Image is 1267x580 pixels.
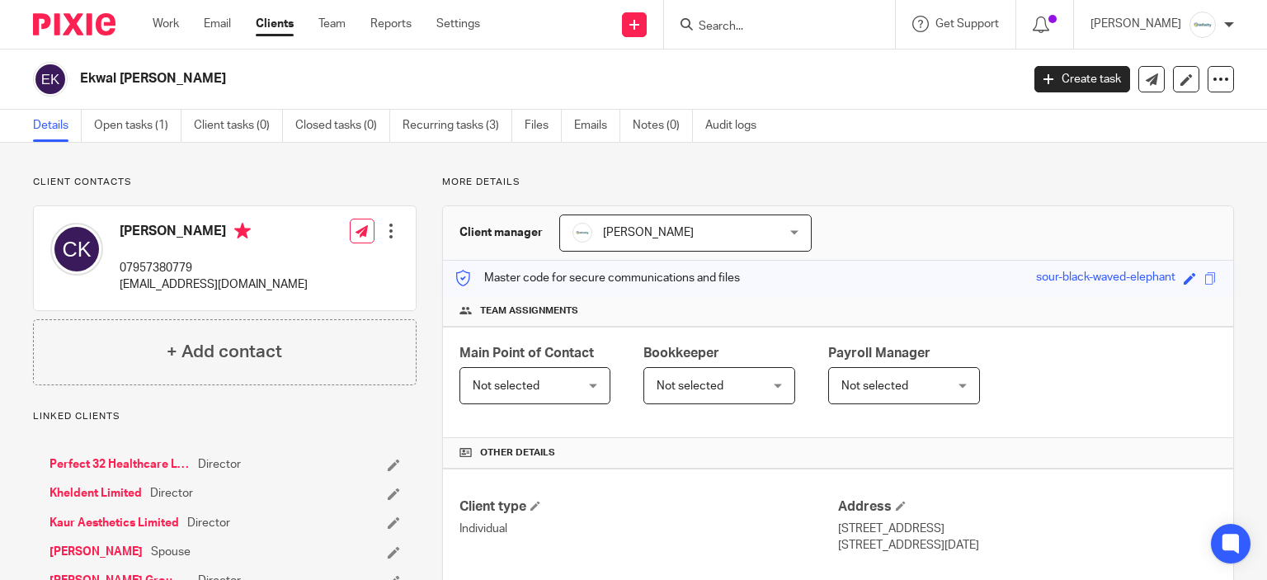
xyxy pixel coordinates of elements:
[318,16,346,32] a: Team
[151,544,191,560] span: Spouse
[657,380,723,392] span: Not selected
[204,16,231,32] a: Email
[459,347,594,360] span: Main Point of Contact
[841,380,908,392] span: Not selected
[935,18,999,30] span: Get Support
[459,521,838,537] p: Individual
[49,485,142,502] a: Kheldent Limited
[50,223,103,276] img: svg%3E
[1189,12,1216,38] img: Infinity%20Logo%20with%20Whitespace%20.png
[459,224,543,241] h3: Client manager
[33,62,68,97] img: svg%3E
[120,223,308,243] h4: [PERSON_NAME]
[33,13,115,35] img: Pixie
[49,456,190,473] a: Perfect 32 Healthcare Limited
[33,410,417,423] p: Linked clients
[256,16,294,32] a: Clients
[633,110,693,142] a: Notes (0)
[473,380,539,392] span: Not selected
[295,110,390,142] a: Closed tasks (0)
[150,485,193,502] span: Director
[120,276,308,293] p: [EMAIL_ADDRESS][DOMAIN_NAME]
[838,498,1217,516] h4: Address
[572,223,592,243] img: Infinity%20Logo%20with%20Whitespace%20.png
[838,521,1217,537] p: [STREET_ADDRESS]
[838,537,1217,554] p: [STREET_ADDRESS][DATE]
[603,227,694,238] span: [PERSON_NAME]
[436,16,480,32] a: Settings
[33,176,417,189] p: Client contacts
[480,446,555,460] span: Other details
[455,270,740,286] p: Master code for secure communications and files
[94,110,181,142] a: Open tasks (1)
[697,20,845,35] input: Search
[49,544,143,560] a: [PERSON_NAME]
[705,110,769,142] a: Audit logs
[120,260,308,276] p: 07957380779
[234,223,251,239] i: Primary
[480,304,578,318] span: Team assignments
[49,515,179,531] a: Kaur Aesthetics Limited
[153,16,179,32] a: Work
[194,110,283,142] a: Client tasks (0)
[1036,269,1175,288] div: sour-black-waved-elephant
[33,110,82,142] a: Details
[198,456,241,473] span: Director
[828,347,930,360] span: Payroll Manager
[459,498,838,516] h4: Client type
[1034,66,1130,92] a: Create task
[1090,16,1181,32] p: [PERSON_NAME]
[370,16,412,32] a: Reports
[442,176,1234,189] p: More details
[643,347,719,360] span: Bookkeeper
[574,110,620,142] a: Emails
[167,339,282,365] h4: + Add contact
[403,110,512,142] a: Recurring tasks (3)
[187,515,230,531] span: Director
[80,70,824,87] h2: Ekwal [PERSON_NAME]
[525,110,562,142] a: Files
